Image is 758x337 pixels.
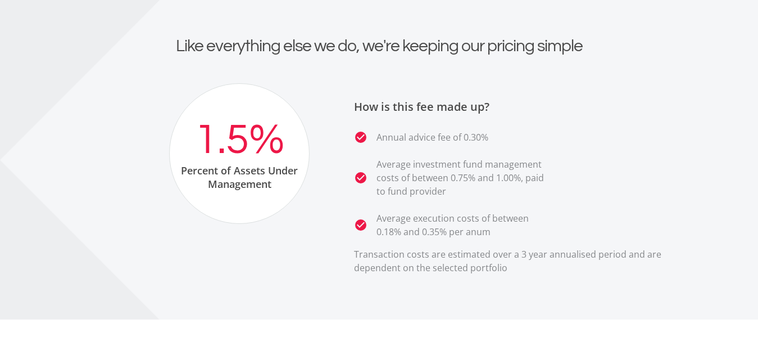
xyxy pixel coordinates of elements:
div: 1.5% [194,117,284,164]
p: Annual advice fee of 0.30% [376,131,488,144]
i: check_circle [354,131,367,144]
p: Transaction costs are estimated over a 3 year annualised period and are dependent on the selected... [354,248,691,275]
p: Average investment fund management costs of between 0.75% and 1.00%, paid to fund provider [376,158,551,198]
i: check_circle [354,171,367,185]
p: Average execution costs of between 0.18% and 0.35% per anum [376,212,551,239]
i: check_circle [354,218,367,232]
div: Percent of Assets Under Management [170,164,309,191]
h3: How is this fee made up? [354,100,691,114]
h2: Like everything else we do, we're keeping our pricing simple [67,36,691,56]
